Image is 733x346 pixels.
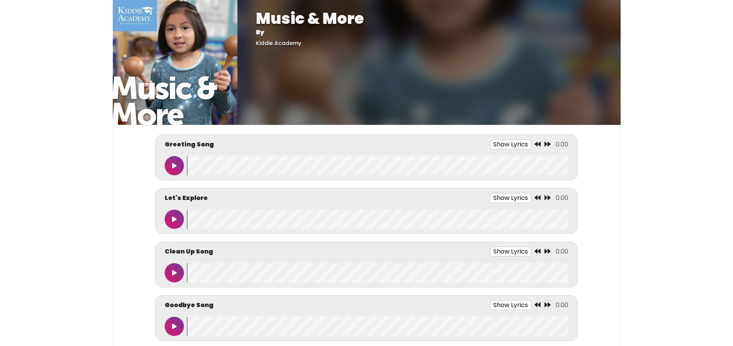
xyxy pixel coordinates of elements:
[490,139,531,149] button: Show Lyrics
[556,140,568,149] span: 0.00
[256,40,602,47] h5: Kiddie Academy
[165,140,214,149] p: Greeting Song
[556,301,568,309] span: 0.00
[256,9,602,28] h1: Music & More
[490,300,531,310] button: Show Lyrics
[165,193,208,203] p: Let's Explore
[556,247,568,256] span: 0.00
[256,28,602,37] p: By
[165,247,213,256] p: Clean Up Song
[556,193,568,202] span: 0.00
[165,301,214,310] p: Goodbye Song
[490,247,531,257] button: Show Lyrics
[490,193,531,203] button: Show Lyrics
